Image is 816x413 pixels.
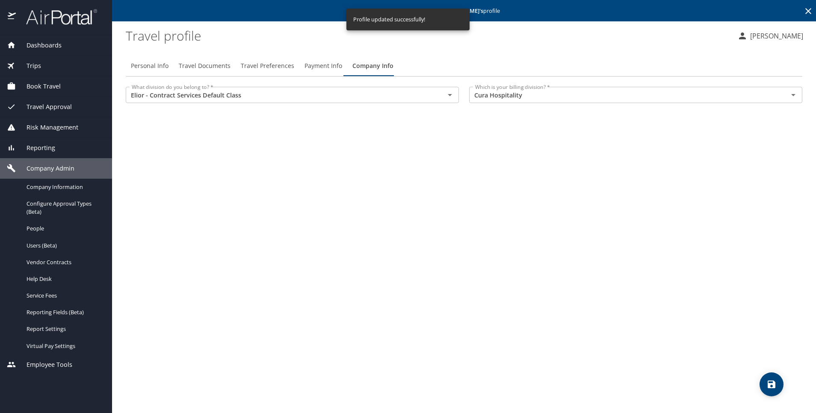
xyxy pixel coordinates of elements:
button: [PERSON_NAME] [734,28,807,44]
img: airportal-logo.png [17,9,97,25]
h1: Travel profile [126,22,730,49]
span: Virtual Pay Settings [27,342,102,350]
span: Users (Beta) [27,242,102,250]
span: Company Information [27,183,102,191]
span: Risk Management [16,123,78,132]
span: Vendor Contracts [27,258,102,266]
span: Configure Approval Types (Beta) [27,200,102,216]
span: Help Desk [27,275,102,283]
span: Travel Preferences [241,61,294,71]
span: Trips [16,61,41,71]
span: Company Admin [16,164,74,173]
span: Personal Info [131,61,169,71]
span: Company Info [352,61,393,71]
button: Open [444,89,456,101]
div: Profile [126,56,802,76]
button: Open [787,89,799,101]
img: icon-airportal.png [8,9,17,25]
span: Travel Documents [179,61,231,71]
span: Reporting Fields (Beta) [27,308,102,316]
span: Payment Info [305,61,342,71]
p: [PERSON_NAME] [748,31,803,41]
span: People [27,224,102,233]
span: Book Travel [16,82,61,91]
span: Dashboards [16,41,62,50]
span: Report Settings [27,325,102,333]
span: Employee Tools [16,360,72,369]
span: Reporting [16,143,55,153]
span: Service Fees [27,292,102,300]
p: Editing profile [115,8,813,14]
span: Travel Approval [16,102,72,112]
button: save [760,372,783,396]
div: Profile updated successfully! [353,11,425,28]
